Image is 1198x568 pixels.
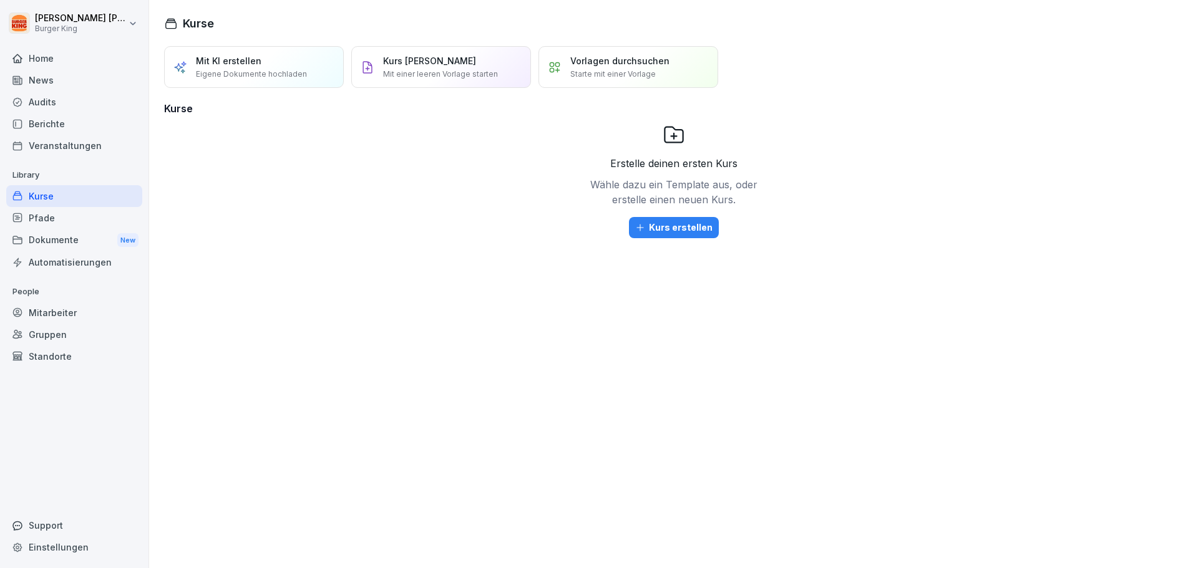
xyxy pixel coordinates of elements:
[6,229,142,252] div: Dokumente
[383,54,476,67] p: Kurs [PERSON_NAME]
[183,15,214,32] h1: Kurse
[6,345,142,367] a: Standorte
[6,113,142,135] a: Berichte
[6,185,142,207] a: Kurse
[35,13,126,24] p: [PERSON_NAME] [PERSON_NAME]
[6,536,142,558] a: Einstellungen
[117,233,139,248] div: New
[6,91,142,113] a: Audits
[635,221,713,234] div: Kurs erstellen
[570,69,656,80] p: Starte mit einer Vorlage
[570,54,670,67] p: Vorlagen durchsuchen
[6,251,142,273] a: Automatisierungen
[6,135,142,156] a: Veranstaltungen
[610,156,738,171] p: Erstelle deinen ersten Kurs
[6,282,142,302] p: People
[6,165,142,185] p: Library
[164,101,1183,116] h3: Kurse
[196,54,261,67] p: Mit KI erstellen
[35,24,126,33] p: Burger King
[6,324,142,345] a: Gruppen
[383,69,498,80] p: Mit einer leeren Vorlage starten
[6,47,142,69] a: Home
[6,514,142,536] div: Support
[629,217,719,238] button: Kurs erstellen
[587,177,761,207] p: Wähle dazu ein Template aus, oder erstelle einen neuen Kurs.
[6,69,142,91] a: News
[196,69,307,80] p: Eigene Dokumente hochladen
[6,302,142,324] a: Mitarbeiter
[6,207,142,229] a: Pfade
[6,229,142,252] a: DokumenteNew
